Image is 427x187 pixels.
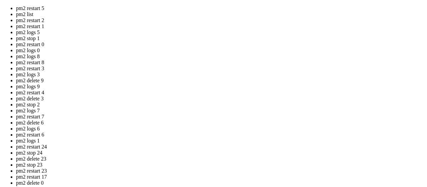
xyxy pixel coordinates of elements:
li: pm2 restart 8 [16,60,424,66]
li: pm2 restart 2 [16,17,424,23]
li: pm2 restart 24 [16,144,424,150]
li: pm2 logs 5 [16,29,424,35]
x-row: This system has been minimized by removing packages and content that are [3,36,341,42]
li: pm2 restart 7 [16,114,424,120]
li: pm2 delete 0 [16,180,424,186]
x-row: * Documentation: [URL][DOMAIN_NAME] [3,14,341,19]
x-row: * Support: [URL][DOMAIN_NAME] [3,25,341,31]
li: pm2 restart 3 [16,66,424,72]
li: pm2 restart 17 [16,174,424,180]
li: pm2 delete 6 [16,120,424,126]
li: pm2 logs 1 [16,138,424,144]
li: pm2 logs 9 [16,84,424,90]
li: pm2 restart 4 [16,90,424,96]
li: pm2 logs 7 [16,108,424,114]
li: pm2 restart 23 [16,168,424,174]
li: pm2 restart 1 [16,23,424,29]
x-row: root@big-country:~# pm [3,64,341,70]
li: pm2 stop 1 [16,35,424,41]
li: pm2 restart 5 [16,5,424,11]
li: pm2 stop 24 [16,150,424,156]
li: pm2 restart 6 [16,132,424,138]
li: pm2 restart 0 [16,41,424,48]
x-row: Welcome to Ubuntu 22.04.5 LTS (GNU/Linux 5.15.0-144-generic x86_64) [3,3,341,8]
li: pm2 delete 23 [16,156,424,162]
li: pm2 logs 6 [16,126,424,132]
li: pm2 logs 3 [16,72,424,78]
li: pm2 stop 23 [16,162,424,168]
li: pm2 stop 2 [16,102,424,108]
li: pm2 logs 8 [16,54,424,60]
li: pm2 logs 0 [16,48,424,54]
li: pm2 delete 9 [16,78,424,84]
li: pm2 delete 3 [16,96,424,102]
x-row: Last login: [DATE] from [TECHNICAL_ID] [3,59,341,64]
x-row: * Management: [URL][DOMAIN_NAME] [3,19,341,25]
x-row: not required on a system that users do not log into. [3,42,341,48]
div: (22, 11) [65,64,67,70]
x-row: To restore this content, you can run the 'unminimize' command. [3,53,341,59]
li: pm2 list [16,11,424,17]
